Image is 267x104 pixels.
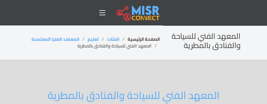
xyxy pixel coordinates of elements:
[88,35,99,43] a: تعليم
[128,35,160,43] a: الصفحة الرئيسية
[160,32,241,50] h2: المعهد الفني للسياحة والفنادق بالمطرية
[77,43,160,49] li: المعهد الفني للسياحة والفنادق بالمطرية
[32,35,79,43] a: المعاهد العليا المعتمدة
[116,5,159,21] img: main.misr_connect
[107,35,119,43] a: الفئات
